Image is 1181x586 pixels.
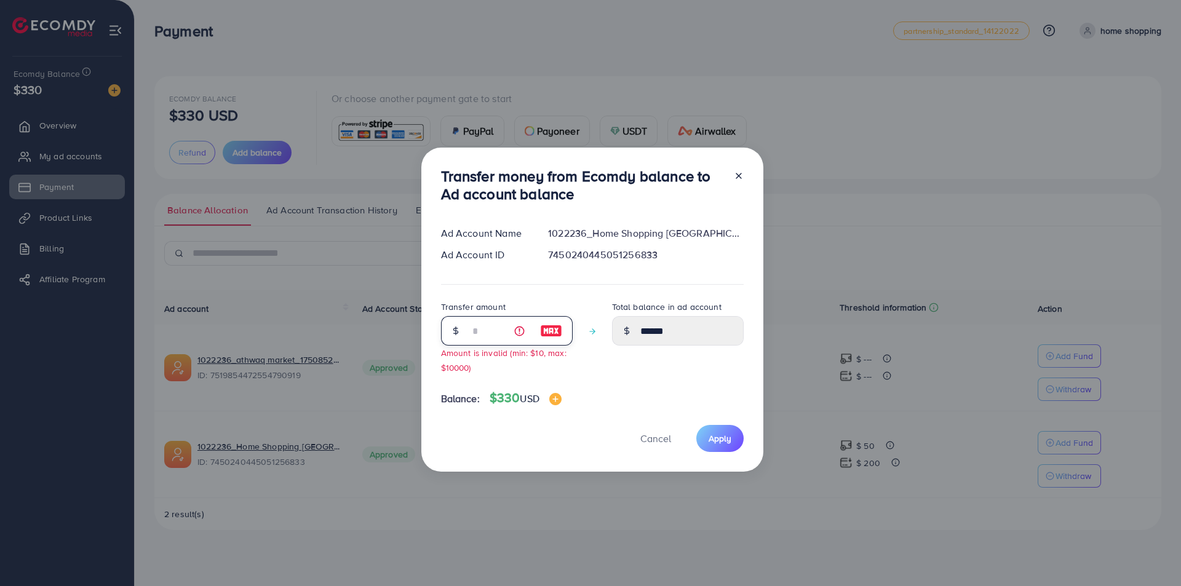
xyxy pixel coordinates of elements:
[490,390,562,406] h4: $330
[696,425,744,451] button: Apply
[520,392,539,405] span: USD
[441,347,567,373] small: Amount is invalid (min: $10, max: $10000)
[441,167,724,203] h3: Transfer money from Ecomdy balance to Ad account balance
[441,392,480,406] span: Balance:
[612,301,722,313] label: Total balance in ad account
[625,425,686,451] button: Cancel
[441,301,506,313] label: Transfer amount
[431,248,539,262] div: Ad Account ID
[431,226,539,240] div: Ad Account Name
[538,226,753,240] div: 1022236_Home Shopping [GEOGRAPHIC_DATA]
[1129,531,1172,577] iframe: Chat
[640,432,671,445] span: Cancel
[538,248,753,262] div: 7450240445051256833
[709,432,731,445] span: Apply
[540,323,562,338] img: image
[549,393,562,405] img: image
